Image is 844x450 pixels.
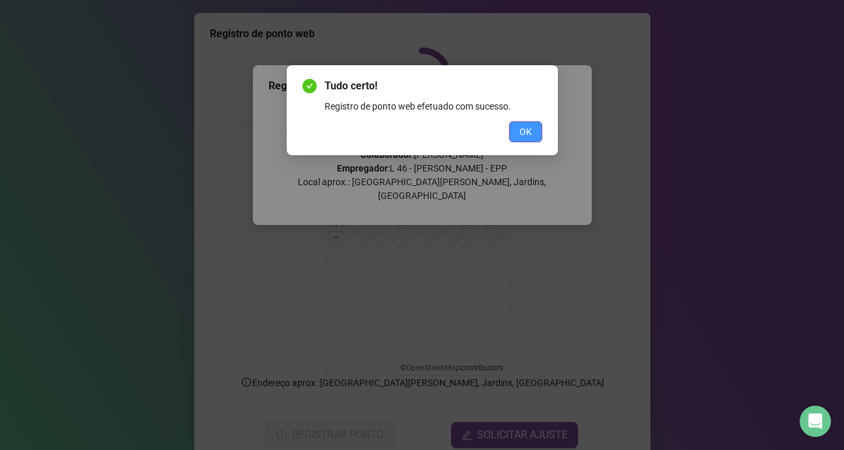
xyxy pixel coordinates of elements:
button: OK [509,121,542,142]
span: check-circle [302,79,317,93]
div: Registro de ponto web efetuado com sucesso. [325,99,542,113]
div: Open Intercom Messenger [800,406,831,437]
span: Tudo certo! [325,78,542,94]
span: OK [519,125,532,139]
